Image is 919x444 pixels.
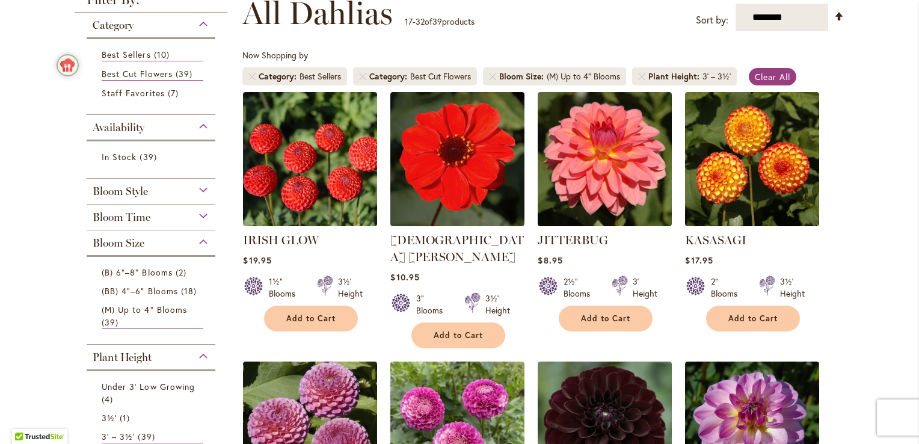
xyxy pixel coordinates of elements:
span: (B) 6"–8" Blooms [102,267,173,278]
span: (M) Up to 4" Blooms [102,304,187,315]
span: $10.95 [390,271,419,283]
span: Category [369,70,410,82]
div: 3½' Height [485,292,510,316]
span: Add to Cart [581,313,630,324]
span: Plant Height [648,70,702,82]
img: JAPANESE BISHOP [390,92,524,226]
span: $8.95 [538,254,562,266]
span: 1 [120,412,133,424]
a: Best Cut Flowers [102,67,203,81]
span: Under 3' Low Growing [102,381,195,392]
a: Under 3' Low Growing 4 [102,380,203,405]
span: 39 [176,67,195,80]
span: $19.95 [243,254,271,266]
span: 17 [405,16,413,27]
a: (BB) 4"–6" Blooms 18 [102,285,203,297]
div: 1½" Blooms [269,276,303,300]
div: 3' – 3½' [702,70,731,82]
span: 3½' [102,412,117,424]
span: 2 [176,266,189,279]
span: Bloom Time [93,211,150,224]
div: 3½' Height [780,276,805,300]
div: 3' Height [633,276,657,300]
span: 32 [416,16,425,27]
span: Add to Cart [728,313,778,324]
a: (B) 6"–8" Blooms 2 [102,266,203,279]
div: 2" Blooms [711,276,745,300]
a: (M) Up to 4" Blooms 39 [102,303,203,329]
span: 39 [432,16,442,27]
span: Bloom Size [499,70,547,82]
a: In Stock 39 [102,150,203,163]
img: KASASAGI [685,92,819,226]
span: Best Sellers [102,49,151,60]
a: 3½' 1 [102,412,203,424]
span: 39 [138,430,158,443]
a: [DEMOGRAPHIC_DATA] [PERSON_NAME] [390,233,524,264]
button: Add to Cart [264,306,358,331]
span: Add to Cart [434,330,483,341]
button: Add to Cart [559,306,653,331]
span: 4 [102,393,116,405]
span: 10 [154,48,173,61]
span: (BB) 4"–6" Blooms [102,285,178,297]
div: 3" Blooms [416,292,450,316]
a: Remove Category Best Cut Flowers [359,73,366,80]
iframe: Launch Accessibility Center [9,401,43,435]
a: IRISH GLOW [243,217,377,229]
a: JITTERBUG [538,233,608,247]
span: $17.95 [685,254,713,266]
span: Plant Height [93,351,152,364]
span: Category [93,19,134,32]
span: Bloom Size [93,236,144,250]
span: Availability [93,121,144,134]
span: Bloom Style [93,185,148,198]
label: Sort by: [696,9,728,31]
a: 3' – 3½' 39 [102,430,203,443]
img: JITTERBUG [538,92,672,226]
a: Remove Category Best Sellers [248,73,256,80]
span: Now Shopping by [242,49,308,61]
span: 39 [102,316,121,328]
a: Remove Bloom Size (M) Up to 4" Blooms [489,73,496,80]
button: Add to Cart [706,306,800,331]
div: 3½' Height [338,276,363,300]
p: - of products [405,12,475,31]
a: Staff Favorites [102,87,203,99]
span: Staff Favorites [102,87,165,99]
span: Add to Cart [286,313,336,324]
span: Clear All [755,71,790,82]
a: KASASAGI [685,233,746,247]
a: Remove Plant Height 3' – 3½' [638,73,645,80]
span: 18 [181,285,200,297]
a: Best Sellers [102,48,203,61]
span: Best Cut Flowers [102,68,173,79]
button: Add to Cart [411,322,505,348]
span: 3' – 3½' [102,431,135,442]
div: (M) Up to 4" Blooms [547,70,620,82]
a: KASASAGI [685,217,819,229]
div: Best Sellers [300,70,341,82]
a: Clear All [749,68,796,85]
img: IRISH GLOW [243,92,377,226]
span: In Stock [102,151,137,162]
a: JAPANESE BISHOP [390,217,524,229]
a: JITTERBUG [538,217,672,229]
span: 7 [168,87,182,99]
span: Category [259,70,300,82]
div: 2½" Blooms [564,276,597,300]
span: 39 [140,150,159,163]
a: IRISH GLOW [243,233,319,247]
div: Best Cut Flowers [410,70,471,82]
